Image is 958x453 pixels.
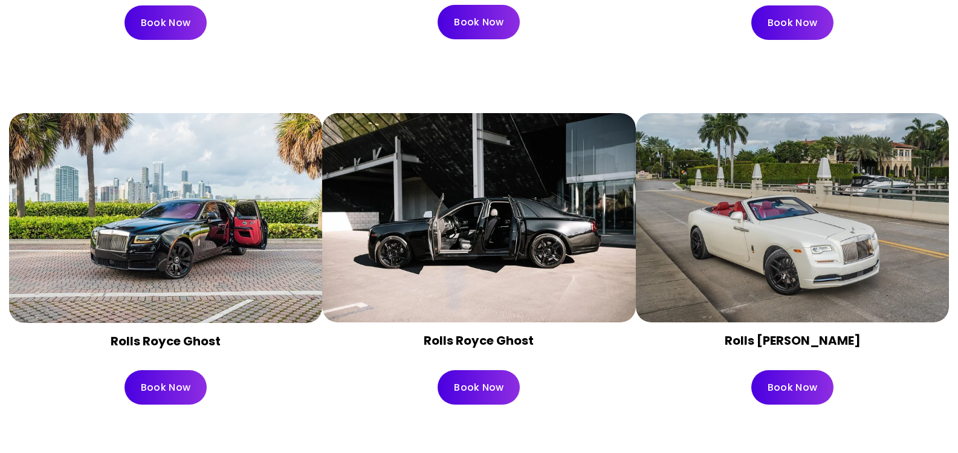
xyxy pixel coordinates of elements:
strong: Rolls [PERSON_NAME] [725,332,861,349]
strong: Rolls Royce Ghost [424,332,534,349]
a: Book Now [125,370,207,405]
a: Book Now [438,370,520,405]
a: Book Now [751,370,833,405]
a: Book Now [438,5,520,39]
a: Book Now [125,5,207,40]
a: Book Now [751,5,833,40]
strong: Rolls Royce Ghost [111,333,221,350]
